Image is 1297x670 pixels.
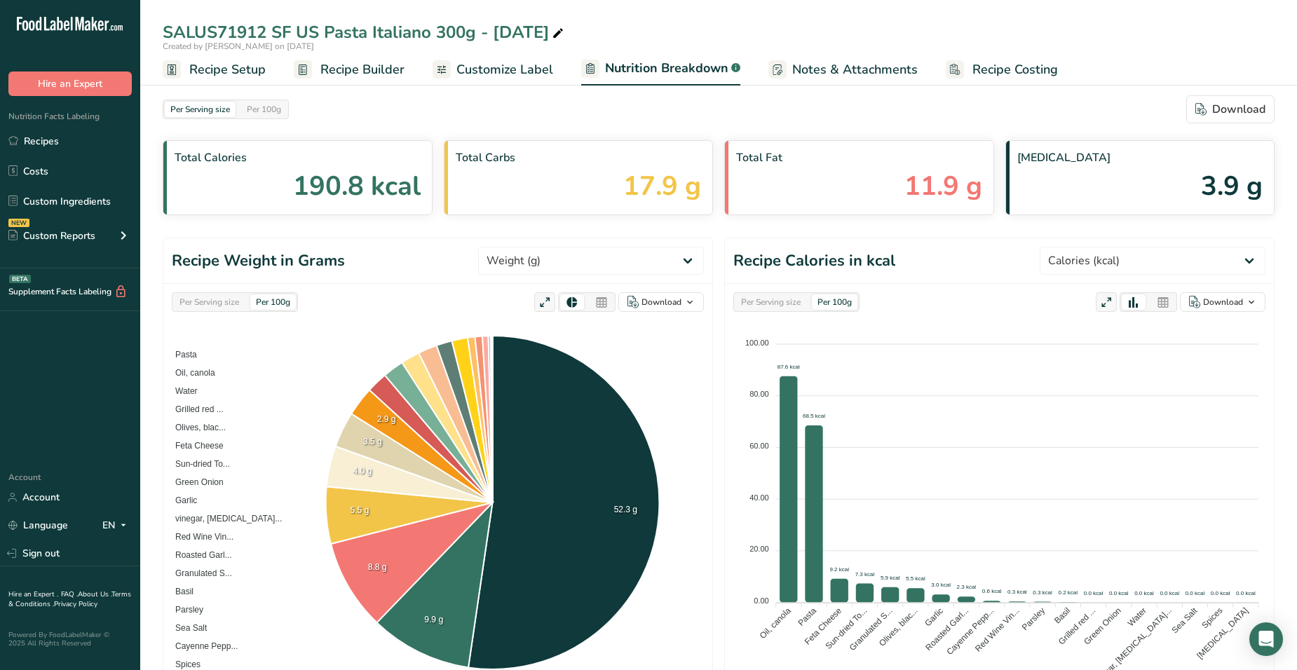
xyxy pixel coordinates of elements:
a: Recipe Costing [946,54,1058,86]
a: Nutrition Breakdown [581,53,740,86]
tspan: Sea Salt [1169,606,1199,635]
span: Sun-dried To... [165,459,230,469]
tspan: Pasta [796,606,818,628]
div: Per Serving size [735,294,806,310]
a: Customize Label [433,54,553,86]
tspan: 0.00 [754,596,768,605]
a: Recipe Setup [163,54,266,86]
div: Download [641,296,681,308]
tspan: 60.00 [749,442,769,450]
h1: Recipe Weight in Grams [172,249,345,273]
h1: Recipe Calories in kcal [733,249,895,273]
span: Notes & Attachments [792,60,918,79]
span: Olives, blac... [165,423,226,432]
span: 3.9 g [1201,166,1263,206]
span: Created by [PERSON_NAME] on [DATE] [163,41,314,52]
div: Custom Reports [8,228,95,243]
span: Parsley [165,605,203,615]
button: Download [1180,292,1265,312]
div: NEW [8,219,29,227]
tspan: Spices [1200,606,1224,630]
span: Red Wine Vin... [165,532,233,542]
span: vinegar, [MEDICAL_DATA]... [165,514,282,524]
span: Granulated S... [165,568,232,578]
a: Recipe Builder [294,54,405,86]
tspan: Cayenne Pepp... [944,606,996,657]
span: Green Onion [165,477,224,487]
div: BETA [9,275,31,283]
span: Feta Cheese [165,441,224,451]
div: Download [1195,101,1265,118]
tspan: Basil [1052,606,1072,625]
div: Powered By FoodLabelMaker © 2025 All Rights Reserved [8,631,132,648]
tspan: Parsley [1020,606,1047,632]
span: Recipe Builder [320,60,405,79]
span: Recipe Costing [972,60,1058,79]
span: Total Carbs [456,149,702,166]
tspan: Roasted Garl... [923,606,970,652]
span: Oil, canola [165,368,215,378]
span: 190.8 kcal [293,166,421,206]
button: Download [618,292,704,312]
a: Terms & Conditions . [8,589,131,609]
span: Total Fat [736,149,982,166]
span: Customize Label [456,60,553,79]
a: About Us . [78,589,111,599]
tspan: 20.00 [749,545,769,553]
tspan: 100.00 [745,339,769,347]
tspan: Garlic [923,606,945,628]
span: [MEDICAL_DATA] [1017,149,1263,166]
tspan: Feta Cheese [803,606,844,647]
a: Notes & Attachments [768,54,918,86]
span: Total Calories [175,149,421,166]
span: 11.9 g [904,166,982,206]
span: 17.9 g [623,166,701,206]
div: Download [1203,296,1243,308]
div: Per Serving size [174,294,245,310]
span: Sea Salt [165,623,207,633]
tspan: Grilled red ... [1057,606,1097,646]
div: Per Serving size [165,102,236,117]
span: Water [165,386,198,396]
div: SALUS71912 SF US Pasta Italiano 300g - [DATE] [163,20,566,45]
span: Garlic [165,495,197,505]
span: Recipe Setup [189,60,266,79]
div: EN [102,517,132,534]
a: Language [8,513,68,538]
tspan: Oil, canola [758,606,793,641]
tspan: [MEDICAL_DATA] [1195,606,1249,660]
span: Spices [165,659,201,669]
tspan: Green Onion [1082,606,1122,646]
tspan: Water [1126,606,1148,628]
span: Pasta [165,350,197,360]
div: Per 100g [250,294,296,310]
div: Per 100g [812,294,857,310]
span: Basil [165,587,193,596]
tspan: 80.00 [749,390,769,398]
span: Nutrition Breakdown [605,59,728,78]
span: Cayenne Pepp... [165,641,238,651]
div: Open Intercom Messenger [1249,622,1283,656]
button: Download [1186,95,1275,123]
tspan: Red Wine Vin... [973,606,1021,654]
span: Grilled red ... [165,404,224,414]
tspan: Granulated S... [848,606,895,652]
tspan: 40.00 [749,493,769,502]
tspan: Sun-dried To... [823,606,869,651]
a: Hire an Expert . [8,589,58,599]
a: Privacy Policy [54,599,97,609]
tspan: Olives, blac... [877,606,920,648]
button: Hire an Expert [8,71,132,96]
div: Per 100g [241,102,287,117]
a: FAQ . [61,589,78,599]
span: Roasted Garl... [165,550,232,560]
